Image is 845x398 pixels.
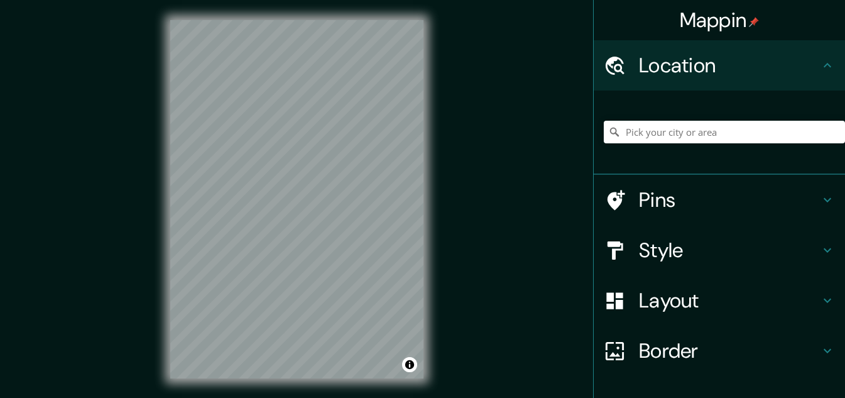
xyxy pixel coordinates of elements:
[639,238,820,263] h4: Style
[639,338,820,363] h4: Border
[749,17,759,27] img: pin-icon.png
[639,288,820,313] h4: Layout
[594,175,845,225] div: Pins
[170,20,423,379] canvas: Map
[594,326,845,376] div: Border
[594,40,845,91] div: Location
[604,121,845,143] input: Pick your city or area
[594,225,845,275] div: Style
[639,187,820,213] h4: Pins
[639,53,820,78] h4: Location
[680,8,760,33] h4: Mappin
[594,275,845,326] div: Layout
[402,357,417,372] button: Toggle attribution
